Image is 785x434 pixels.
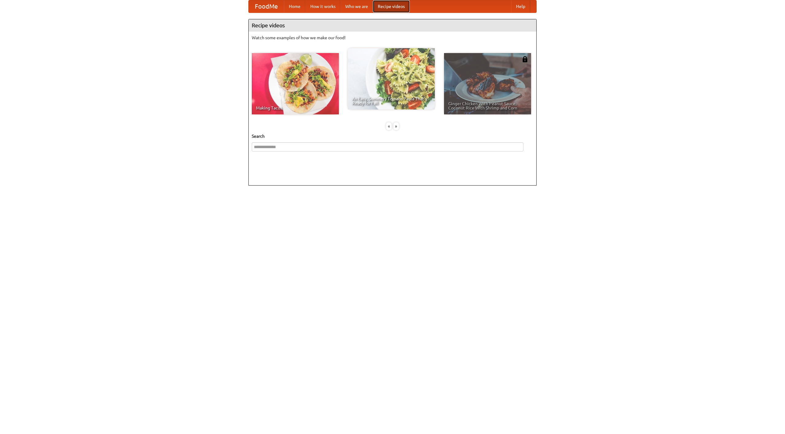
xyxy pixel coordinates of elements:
span: An Easy, Summery Tomato Pasta That's Ready for Fall [352,97,431,105]
a: Recipe videos [373,0,410,13]
a: Who we are [340,0,373,13]
a: FoodMe [249,0,284,13]
span: Making Tacos [256,106,335,110]
a: How it works [305,0,340,13]
h5: Search [252,133,533,139]
img: 483408.png [522,56,528,62]
a: Making Tacos [252,53,339,114]
p: Watch some examples of how we make our food! [252,35,533,41]
h4: Recipe videos [249,19,536,32]
div: « [386,122,392,130]
a: Home [284,0,305,13]
a: An Easy, Summery Tomato Pasta That's Ready for Fall [348,48,435,109]
div: » [393,122,399,130]
a: Help [511,0,530,13]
